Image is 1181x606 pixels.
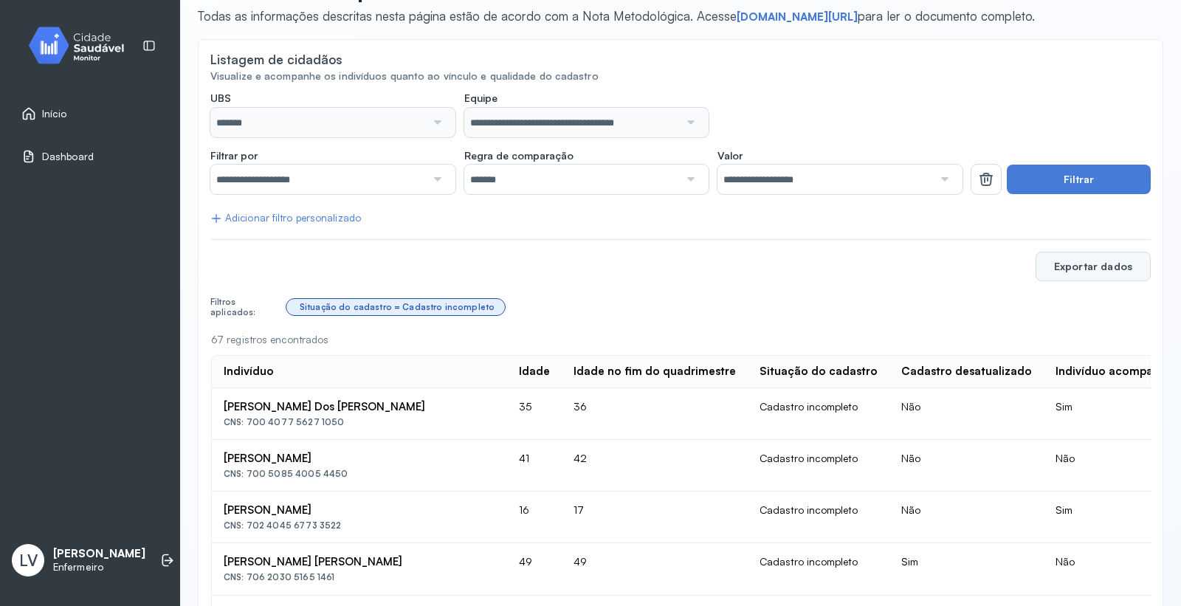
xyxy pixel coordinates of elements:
[574,365,736,379] div: Idade no fim do quadrimestre
[562,388,748,440] td: 36
[16,24,148,67] img: monitor.svg
[224,417,495,427] div: CNS: 700 4077 5627 1050
[507,388,562,440] td: 35
[224,503,495,517] div: [PERSON_NAME]
[224,365,274,379] div: Indivíduo
[19,551,38,570] span: LV
[748,440,889,492] td: Cadastro incompleto
[198,8,1035,24] span: Todas as informações descritas nesta página estão de acordo com a Nota Metodológica. Acesse para ...
[1007,165,1151,194] button: Filtrar
[224,400,495,414] div: [PERSON_NAME] Dos [PERSON_NAME]
[737,10,858,24] a: [DOMAIN_NAME][URL]
[224,469,495,479] div: CNS: 700 5085 4005 4450
[507,440,562,492] td: 41
[42,108,67,120] span: Início
[464,149,574,162] span: Regra de comparação
[889,543,1044,595] td: Sim
[562,543,748,595] td: 49
[562,440,748,492] td: 42
[210,149,258,162] span: Filtrar por
[53,561,145,574] p: Enfermeiro
[42,151,94,163] span: Dashboard
[210,212,361,224] div: Adicionar filtro personalizado
[210,70,1151,83] div: Visualize e acompanhe os indivíduos quanto ao vínculo e qualidade do cadastro
[748,492,889,543] td: Cadastro incompleto
[224,555,495,569] div: [PERSON_NAME] [PERSON_NAME]
[889,388,1044,440] td: Não
[224,572,495,582] div: CNS: 706 2030 5165 1461
[53,547,145,561] p: [PERSON_NAME]
[562,492,748,543] td: 17
[21,149,159,164] a: Dashboard
[507,543,562,595] td: 49
[901,365,1032,379] div: Cadastro desatualizado
[464,92,497,105] span: Equipe
[1036,252,1151,281] button: Exportar dados
[889,440,1044,492] td: Não
[300,302,495,312] div: Situação do cadastro = Cadastro incompleto
[21,106,159,121] a: Início
[224,452,495,466] div: [PERSON_NAME]
[519,365,550,379] div: Idade
[210,52,342,67] div: Listagem de cidadãos
[211,334,1150,346] div: 67 registros encontrados
[224,520,495,531] div: CNS: 702 4045 6773 3522
[748,388,889,440] td: Cadastro incompleto
[889,492,1044,543] td: Não
[717,149,743,162] span: Valor
[748,543,889,595] td: Cadastro incompleto
[507,492,562,543] td: 16
[210,297,280,318] div: Filtros aplicados:
[760,365,878,379] div: Situação do cadastro
[210,92,231,105] span: UBS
